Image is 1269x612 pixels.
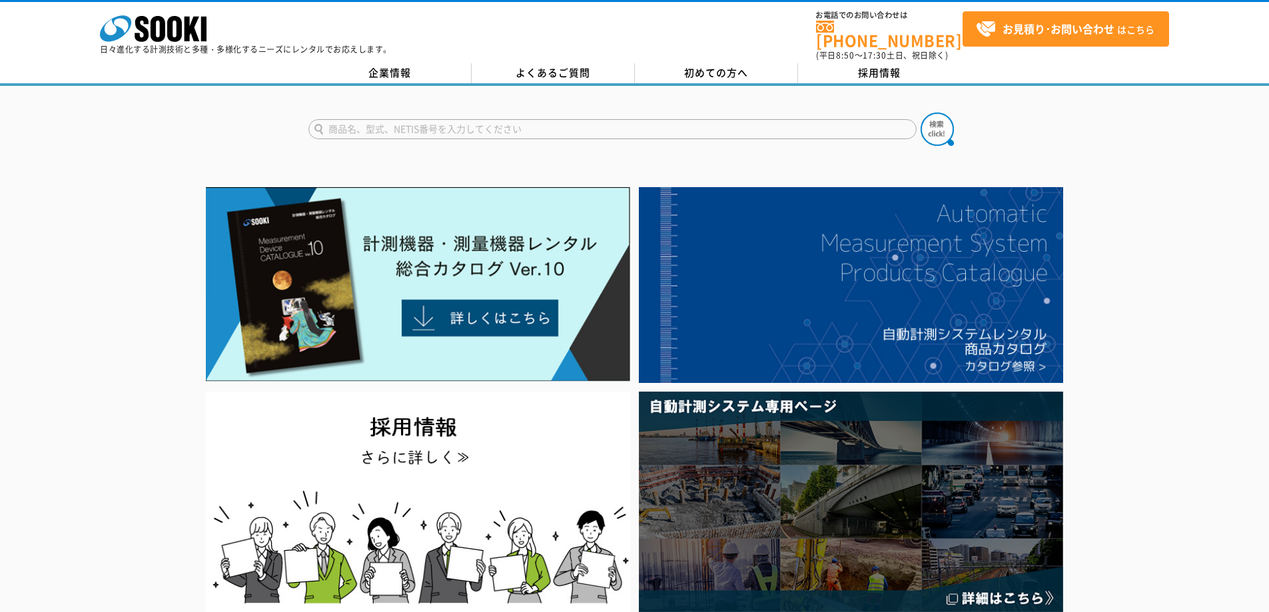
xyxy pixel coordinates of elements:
[921,113,954,146] img: btn_search.png
[798,63,961,83] a: 採用情報
[639,187,1063,383] img: 自動計測システムカタログ
[863,49,887,61] span: 17:30
[963,11,1169,47] a: お見積り･お問い合わせはこちら
[816,49,948,61] span: (平日 ～ 土日、祝日除く)
[308,63,472,83] a: 企業情報
[976,19,1154,39] span: はこちら
[308,119,917,139] input: 商品名、型式、NETIS番号を入力してください
[206,187,630,382] img: Catalog Ver10
[1003,21,1114,37] strong: お見積り･お問い合わせ
[816,21,963,48] a: [PHONE_NUMBER]
[635,63,798,83] a: 初めての方へ
[816,11,963,19] span: お電話でのお問い合わせは
[100,45,392,53] p: 日々進化する計測技術と多種・多様化するニーズにレンタルでお応えします。
[684,65,748,80] span: 初めての方へ
[639,392,1063,612] img: 自動計測システム専用ページ
[836,49,855,61] span: 8:50
[206,392,630,612] img: SOOKI recruit
[472,63,635,83] a: よくあるご質問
